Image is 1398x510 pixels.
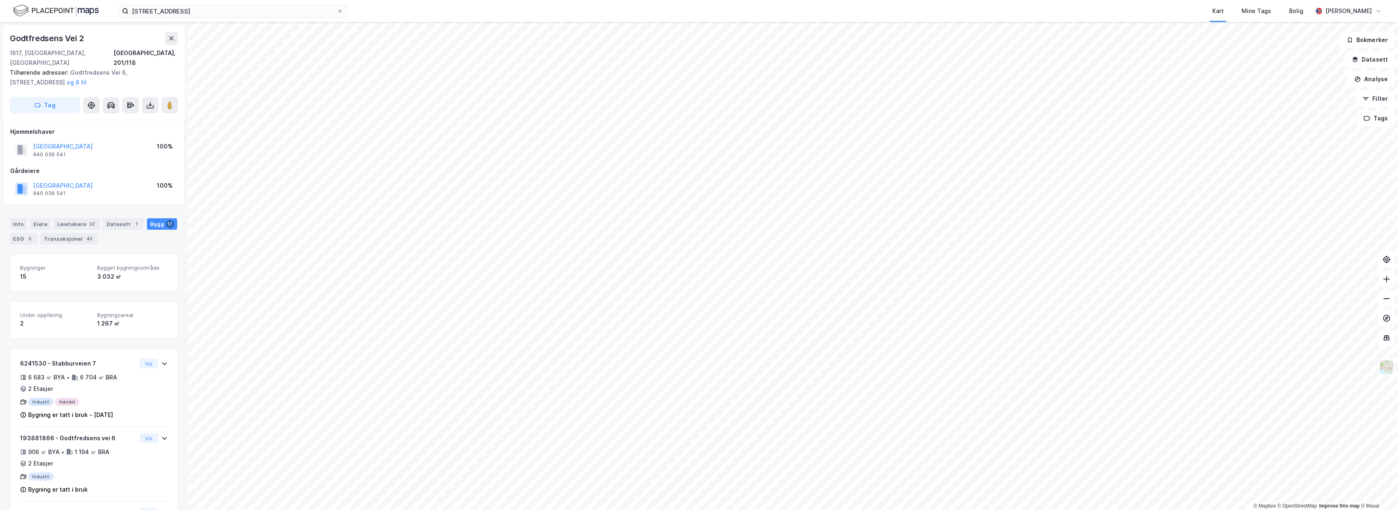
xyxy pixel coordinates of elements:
[1254,503,1276,509] a: Mapbox
[61,449,64,455] div: •
[1356,91,1395,107] button: Filter
[10,69,70,76] span: Tilhørende adresser:
[40,233,98,244] div: Transaksjoner
[10,97,80,113] button: Tag
[140,359,158,368] button: Vis
[147,218,177,230] div: Bygg
[10,233,37,244] div: ESG
[26,235,34,243] div: 5
[97,319,168,328] div: 1 267 ㎡
[1242,6,1271,16] div: Mine Tags
[157,142,173,151] div: 100%
[166,220,174,228] div: 17
[157,181,173,191] div: 100%
[97,272,168,282] div: 3 032 ㎡
[33,190,66,197] div: 940 039 541
[54,218,100,230] div: Leietakere
[10,218,27,230] div: Info
[140,433,158,443] button: Vis
[1347,71,1395,87] button: Analyse
[85,235,94,243] div: 42
[20,359,136,368] div: 6241530 - Stabburveien 7
[28,447,60,457] div: 906 ㎡ BYA
[20,312,91,319] span: Under oppføring
[10,68,171,87] div: Godtfredsens Vei 6, [STREET_ADDRESS]
[67,374,70,381] div: •
[33,151,66,158] div: 940 039 541
[10,127,178,137] div: Hjemmelshaver
[20,433,136,443] div: 193881866 - Godtfredsens vei 6
[1340,32,1395,48] button: Bokmerker
[30,218,51,230] div: Eiere
[20,264,91,271] span: Bygninger
[28,373,65,382] div: 6 683 ㎡ BYA
[28,459,53,468] div: 2 Etasjer
[1278,503,1317,509] a: OpenStreetMap
[1289,6,1303,16] div: Bolig
[28,410,113,420] div: Bygning er tatt i bruk - [DATE]
[97,312,168,319] span: Bygningsareal
[1357,471,1398,510] div: Kontrollprogram for chat
[129,5,337,17] input: Søk på adresse, matrikkel, gårdeiere, leietakere eller personer
[10,32,85,45] div: Godtfredsens Vei 2
[97,264,168,271] span: Bygget bygningsområde
[113,48,178,68] div: [GEOGRAPHIC_DATA], 201/118
[28,485,88,494] div: Bygning er tatt i bruk
[1379,359,1394,375] img: Z
[10,48,113,68] div: 1617, [GEOGRAPHIC_DATA], [GEOGRAPHIC_DATA]
[1345,51,1395,68] button: Datasett
[1357,471,1398,510] iframe: Chat Widget
[1357,110,1395,126] button: Tags
[88,220,97,228] div: 32
[28,384,53,394] div: 2 Etasjer
[80,373,117,382] div: 6 704 ㎡ BRA
[132,220,140,228] div: 1
[1325,6,1372,16] div: [PERSON_NAME]
[1319,503,1360,509] a: Improve this map
[1212,6,1224,16] div: Kart
[13,4,99,18] img: logo.f888ab2527a4732fd821a326f86c7f29.svg
[20,319,91,328] div: 2
[20,272,91,282] div: 15
[103,218,144,230] div: Datasett
[75,447,109,457] div: 1 194 ㎡ BRA
[10,166,178,176] div: Gårdeiere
